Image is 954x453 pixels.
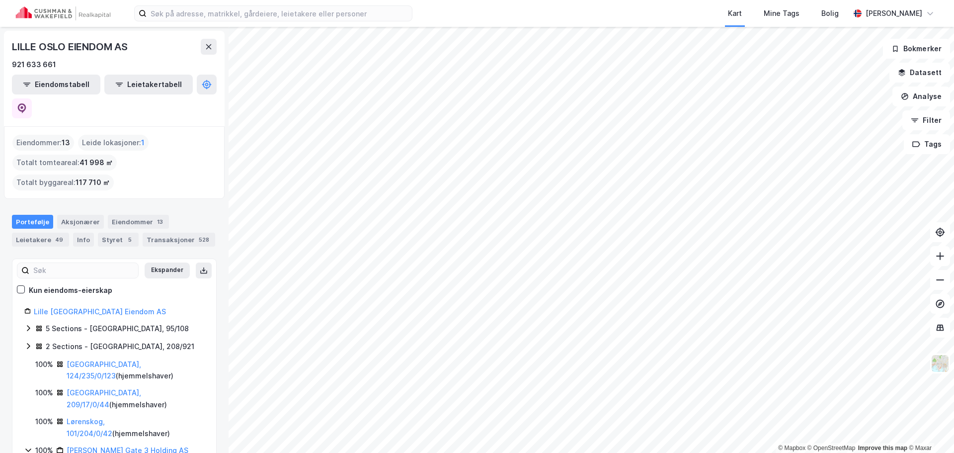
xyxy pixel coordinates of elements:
iframe: Chat Widget [904,405,954,453]
button: Eiendomstabell [12,75,100,94]
div: Totalt byggareal : [12,175,114,190]
img: Z [931,354,950,373]
div: 5 Sections - [GEOGRAPHIC_DATA], 95/108 [46,323,189,335]
div: ( hjemmelshaver ) [67,359,204,382]
div: Eiendommer [108,215,169,229]
div: 100% [35,416,53,428]
div: 528 [197,235,211,245]
div: LILLE OSLO EIENDOM AS [12,39,130,55]
button: Leietakertabell [104,75,193,94]
div: Aksjonærer [57,215,104,229]
span: 41 998 ㎡ [79,157,113,169]
div: 5 [125,235,135,245]
div: 49 [53,235,65,245]
div: [PERSON_NAME] [866,7,922,19]
a: [GEOGRAPHIC_DATA], 209/17/0/44 [67,388,141,409]
div: Transaksjoner [143,233,215,247]
div: 2 Sections - [GEOGRAPHIC_DATA], 208/921 [46,341,194,353]
input: Søk på adresse, matrikkel, gårdeiere, leietakere eller personer [147,6,412,21]
div: ( hjemmelshaver ) [67,387,204,411]
button: Analyse [892,87,950,106]
div: Totalt tomteareal : [12,155,117,171]
div: Bolig [821,7,839,19]
button: Filter [902,110,950,130]
button: Tags [904,134,950,154]
a: Mapbox [778,445,805,452]
a: [GEOGRAPHIC_DATA], 124/235/0/123 [67,360,141,380]
span: 1 [141,137,145,149]
div: Kun eiendoms-eierskap [29,284,112,296]
button: Ekspander [145,263,190,278]
div: Styret [98,233,139,247]
div: Kontrollprogram for chat [904,405,954,453]
div: Info [73,233,94,247]
img: cushman-wakefield-realkapital-logo.202ea83816669bd177139c58696a8fa1.svg [16,6,110,20]
span: 117 710 ㎡ [76,177,110,188]
div: 100% [35,387,53,399]
div: ( hjemmelshaver ) [67,416,204,440]
a: OpenStreetMap [807,445,856,452]
span: 13 [62,137,70,149]
div: Eiendommer : [12,135,74,151]
div: Leietakere [12,233,69,247]
div: 13 [155,217,165,227]
div: 921 633 661 [12,59,56,71]
button: Bokmerker [883,39,950,59]
a: Improve this map [858,445,907,452]
a: Lille [GEOGRAPHIC_DATA] Eiendom AS [34,307,166,316]
div: Kart [728,7,742,19]
a: Lørenskog, 101/204/0/42 [67,417,112,438]
div: Mine Tags [764,7,799,19]
div: Portefølje [12,215,53,229]
input: Søk [29,263,138,278]
button: Datasett [889,63,950,83]
div: 100% [35,359,53,370]
div: Leide lokasjoner : [78,135,149,151]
